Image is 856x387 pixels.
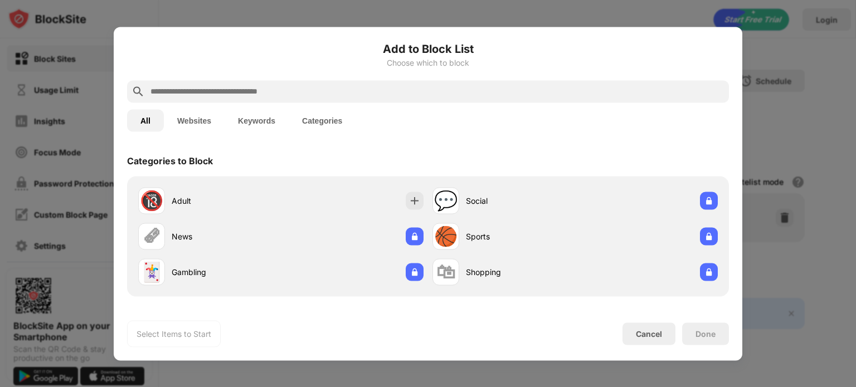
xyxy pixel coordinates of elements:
[127,155,213,166] div: Categories to Block
[172,231,281,242] div: News
[142,225,161,248] div: 🗞
[434,189,458,212] div: 💬
[436,261,455,283] div: 🛍
[636,329,662,339] div: Cancel
[289,109,356,131] button: Categories
[132,85,145,98] img: search.svg
[434,225,458,248] div: 🏀
[172,195,281,207] div: Adult
[164,109,225,131] button: Websites
[172,266,281,278] div: Gambling
[695,329,716,338] div: Done
[466,266,575,278] div: Shopping
[127,40,729,57] h6: Add to Block List
[140,189,163,212] div: 🔞
[225,109,289,131] button: Keywords
[127,109,164,131] button: All
[137,328,211,339] div: Select Items to Start
[127,58,729,67] div: Choose which to block
[466,195,575,207] div: Social
[466,231,575,242] div: Sports
[140,261,163,283] div: 🃏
